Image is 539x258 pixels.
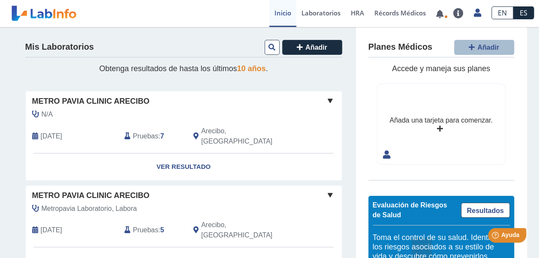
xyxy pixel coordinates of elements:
[160,132,164,140] b: 7
[513,6,534,19] a: ES
[461,203,510,218] a: Resultados
[25,42,94,52] h4: Mis Laboratorios
[41,225,62,235] span: 2025-06-16
[42,204,137,214] span: Metropavia Laboratorio, Labora
[392,64,490,73] span: Accede y maneja sus planes
[42,109,53,120] span: N/A
[454,40,514,55] button: Añadir
[477,44,499,51] span: Añadir
[389,115,492,126] div: Añada una tarjeta para comenzar.
[26,153,342,180] a: Ver Resultado
[463,225,530,249] iframe: Help widget launcher
[491,6,513,19] a: EN
[373,201,447,219] span: Evaluación de Riesgos de Salud
[32,96,150,107] span: Metro Pavia Clinic Arecibo
[99,64,268,73] span: Obtenga resultados de hasta los últimos .
[118,220,187,240] div: :
[133,225,158,235] span: Pruebas
[237,64,266,73] span: 10 años
[305,44,327,51] span: Añadir
[351,9,364,17] span: HRA
[368,42,432,52] h4: Planes Médicos
[201,220,296,240] span: Arecibo, PR
[32,190,150,201] span: Metro Pavia Clinic Arecibo
[160,226,164,234] b: 5
[282,40,342,55] button: Añadir
[41,131,62,141] span: 2025-09-18
[118,126,187,147] div: :
[133,131,158,141] span: Pruebas
[201,126,296,147] span: Arecibo, PR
